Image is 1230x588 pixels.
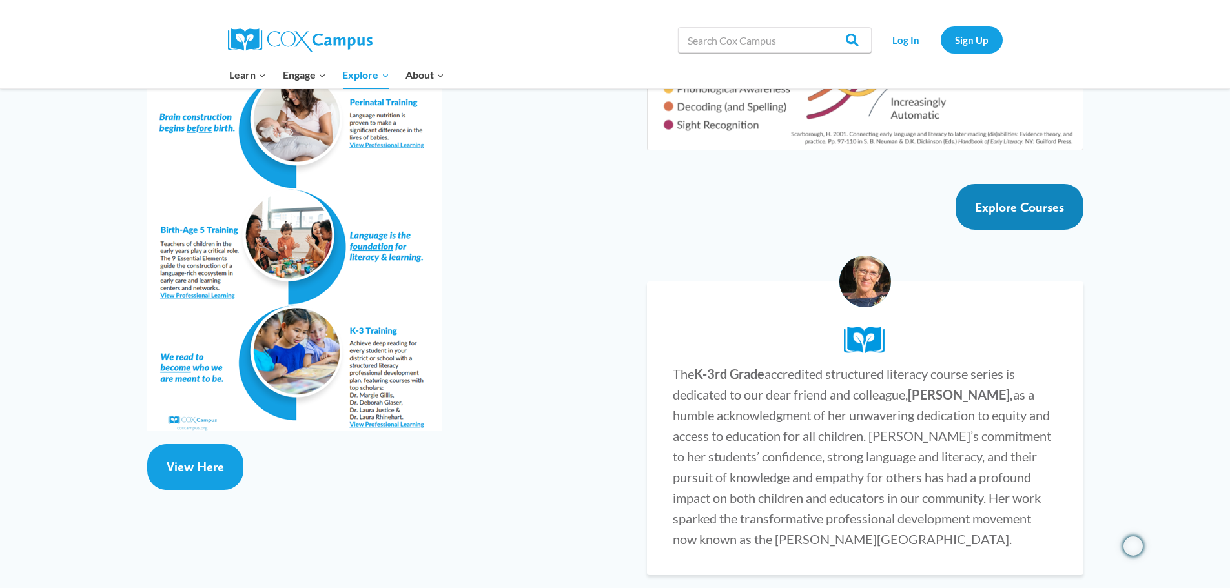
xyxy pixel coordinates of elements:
img: _Systems Doc - B5 [147,18,442,431]
span: Explore Courses [975,199,1064,215]
strong: [PERSON_NAME], [908,387,1013,402]
a: View Here [147,444,243,490]
img: Cox Campus [228,28,373,52]
button: Child menu of Engage [274,61,334,88]
button: Child menu of Learn [221,61,275,88]
a: Sign Up [941,26,1003,53]
button: Child menu of About [397,61,453,88]
a: Log In [878,26,934,53]
button: Child menu of Explore [334,61,398,88]
span: The accredited structured literacy course series is dedicated to our dear friend and colleague, a... [673,366,1051,547]
a: Explore Courses [956,184,1083,230]
strong: K-3rd Grade [694,366,764,381]
input: Search Cox Campus [678,27,872,53]
nav: Primary Navigation [221,61,453,88]
nav: Secondary Navigation [878,26,1003,53]
span: View Here [167,459,224,474]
